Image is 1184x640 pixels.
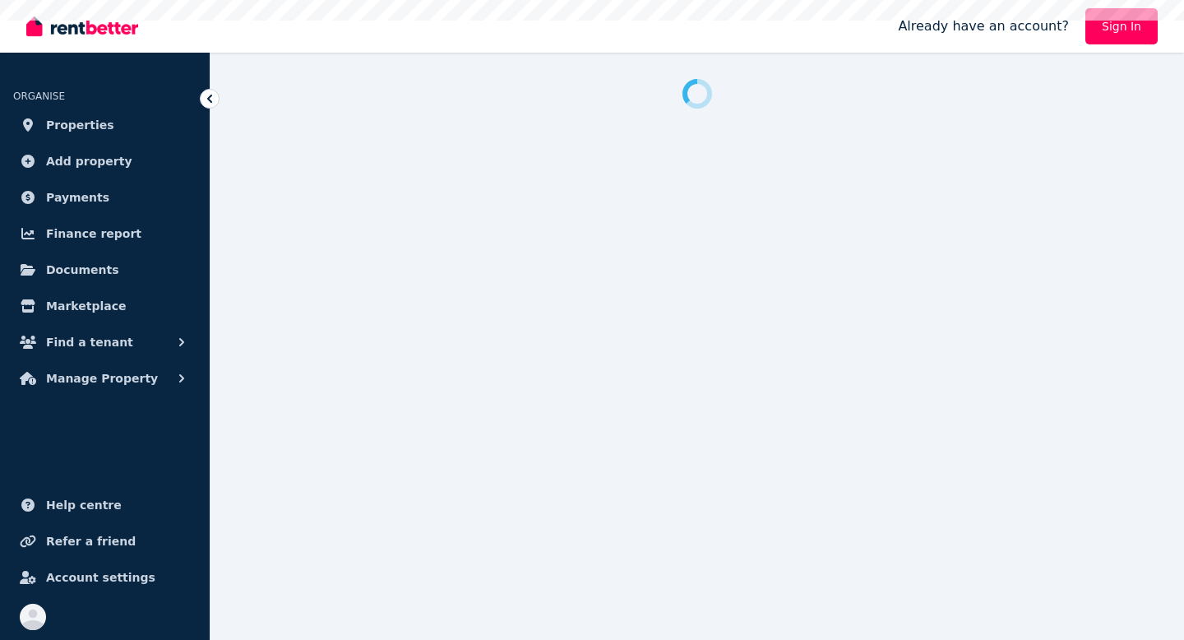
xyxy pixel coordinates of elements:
a: Help centre [13,489,197,522]
span: Marketplace [46,296,126,316]
span: ORGANISE [13,90,65,102]
span: Manage Property [46,369,158,388]
span: Properties [46,115,114,135]
span: Add property [46,151,132,171]
a: Sign In [1085,8,1158,44]
span: Finance report [46,224,141,243]
button: Manage Property [13,362,197,395]
a: Refer a friend [13,525,197,558]
a: Documents [13,253,197,286]
span: Documents [46,260,119,280]
span: Find a tenant [46,332,133,352]
span: Payments [46,188,109,207]
span: Account settings [46,568,155,587]
span: Already have an account? [898,16,1069,36]
img: RentBetter [26,14,138,39]
span: Help centre [46,495,122,515]
span: Refer a friend [46,531,136,551]
a: Properties [13,109,197,141]
a: Payments [13,181,197,214]
a: Add property [13,145,197,178]
a: Finance report [13,217,197,250]
button: Find a tenant [13,326,197,359]
a: Marketplace [13,290,197,322]
a: Account settings [13,561,197,594]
